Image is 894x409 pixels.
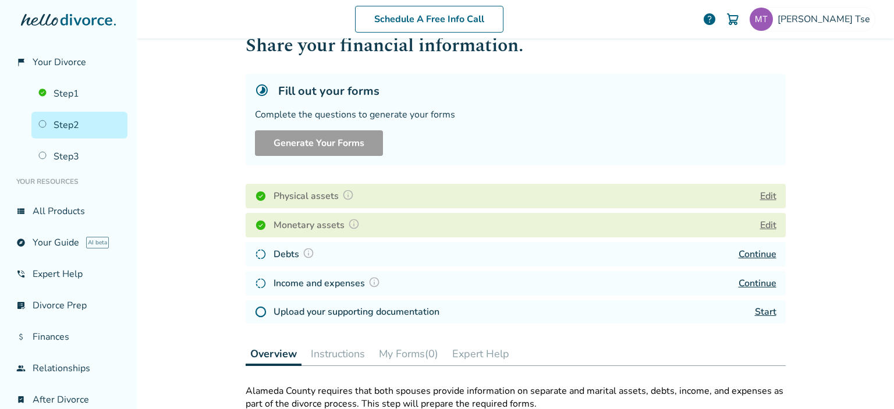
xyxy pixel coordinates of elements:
[306,342,370,365] button: Instructions
[16,269,26,279] span: phone_in_talk
[755,305,776,318] a: Start
[836,353,894,409] iframe: Chat Widget
[255,130,383,156] button: Generate Your Forms
[739,248,776,261] a: Continue
[368,276,380,288] img: Question Mark
[16,364,26,373] span: group
[33,56,86,69] span: Your Divorce
[246,31,786,60] h1: Share your financial information.
[16,395,26,404] span: bookmark_check
[760,218,776,232] button: Edit
[255,248,267,260] img: In Progress
[31,143,127,170] a: Step3
[448,342,514,365] button: Expert Help
[778,13,875,26] span: [PERSON_NAME] Tse
[16,301,26,310] span: list_alt_check
[9,170,127,193] li: Your Resources
[348,218,360,230] img: Question Mark
[9,198,127,225] a: view_listAll Products
[255,219,267,231] img: Completed
[274,218,363,233] h4: Monetary assets
[739,277,776,290] a: Continue
[274,305,439,319] h4: Upload your supporting documentation
[246,342,301,366] button: Overview
[16,332,26,342] span: attach_money
[9,292,127,319] a: list_alt_checkDivorce Prep
[703,12,716,26] a: help
[274,276,384,291] h4: Income and expenses
[278,83,379,99] h5: Fill out your forms
[255,306,267,318] img: Not Started
[303,247,314,259] img: Question Mark
[9,355,127,382] a: groupRelationships
[86,237,109,248] span: AI beta
[255,108,776,121] div: Complete the questions to generate your forms
[274,189,357,204] h4: Physical assets
[31,112,127,138] a: Step2
[355,6,503,33] a: Schedule A Free Info Call
[255,278,267,289] img: In Progress
[726,12,740,26] img: Cart
[760,189,776,203] button: Edit
[750,8,773,31] img: tserefina@gmail.com
[16,58,26,67] span: flag_2
[9,49,127,76] a: flag_2Your Divorce
[374,342,443,365] button: My Forms(0)
[31,80,127,107] a: Step1
[16,238,26,247] span: explore
[16,207,26,216] span: view_list
[255,190,267,202] img: Completed
[342,189,354,201] img: Question Mark
[9,229,127,256] a: exploreYour GuideAI beta
[9,261,127,287] a: phone_in_talkExpert Help
[9,323,127,350] a: attach_moneyFinances
[274,247,318,262] h4: Debts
